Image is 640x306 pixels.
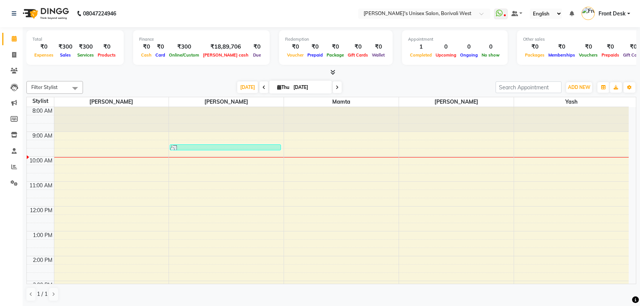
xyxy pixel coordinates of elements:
span: No show [480,52,502,58]
img: Front Desk [582,7,595,20]
div: ₹0 [346,43,370,51]
div: ₹0 [153,43,167,51]
span: Wallet [370,52,387,58]
b: 08047224946 [83,3,116,24]
div: ₹0 [285,43,305,51]
div: ₹0 [546,43,577,51]
span: Packages [523,52,546,58]
div: 3:00 PM [31,281,54,289]
span: [PERSON_NAME] cash [201,52,250,58]
div: 2:00 PM [31,256,54,264]
div: 9:00 AM [31,132,54,140]
div: 11:00 AM [28,182,54,190]
span: Gift Cards [346,52,370,58]
span: Card [153,52,167,58]
span: Sales [58,52,73,58]
span: Prepaids [600,52,621,58]
span: ADD NEW [568,84,590,90]
button: ADD NEW [566,82,592,93]
span: Online/Custom [167,52,201,58]
div: 0 [458,43,480,51]
div: Appointment [408,36,502,43]
span: Vouchers [577,52,600,58]
div: 8:00 AM [31,107,54,115]
div: ₹0 [523,43,546,51]
input: Search Appointment [496,81,562,93]
span: Due [251,52,263,58]
div: Finance [139,36,264,43]
div: Stylist [27,97,54,105]
span: Products [96,52,118,58]
span: Cash [139,52,153,58]
span: [PERSON_NAME] [169,97,284,107]
span: Ongoing [458,52,480,58]
div: ₹300 [167,43,201,51]
div: ₹0 [250,43,264,51]
div: 1:00 PM [31,231,54,239]
img: logo [19,3,71,24]
div: ₹0 [325,43,346,51]
span: Filter Stylist [31,84,58,90]
span: Voucher [285,52,305,58]
span: Prepaid [305,52,325,58]
div: ₹0 [32,43,55,51]
span: Mamta [284,97,399,107]
div: 0 [434,43,458,51]
input: 2025-09-04 [291,82,329,93]
div: Redemption [285,36,387,43]
span: Memberships [546,52,577,58]
div: Total [32,36,118,43]
div: 0 [480,43,502,51]
div: ₹0 [577,43,600,51]
span: [PERSON_NAME] [399,97,514,107]
span: Front Desk [599,10,626,18]
div: [PERSON_NAME], TK01, 09:30 AM-09:45 AM, Bride - (Makeup + Styling + Saree Drape) [170,145,280,150]
div: ₹300 [55,43,75,51]
div: ₹0 [305,43,325,51]
div: 1 [408,43,434,51]
div: ₹0 [370,43,387,51]
span: Upcoming [434,52,458,58]
span: [DATE] [237,81,258,93]
span: Services [75,52,96,58]
div: ₹0 [96,43,118,51]
div: ₹0 [600,43,621,51]
div: 12:00 PM [28,207,54,214]
div: ₹300 [75,43,96,51]
div: ₹18,89,706 [201,43,250,51]
span: Expenses [32,52,55,58]
span: 1 / 1 [37,290,48,298]
span: Thu [275,84,291,90]
div: ₹0 [139,43,153,51]
span: Completed [408,52,434,58]
div: 10:00 AM [28,157,54,165]
span: Package [325,52,346,58]
span: [PERSON_NAME] [54,97,169,107]
span: Yash [514,97,629,107]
